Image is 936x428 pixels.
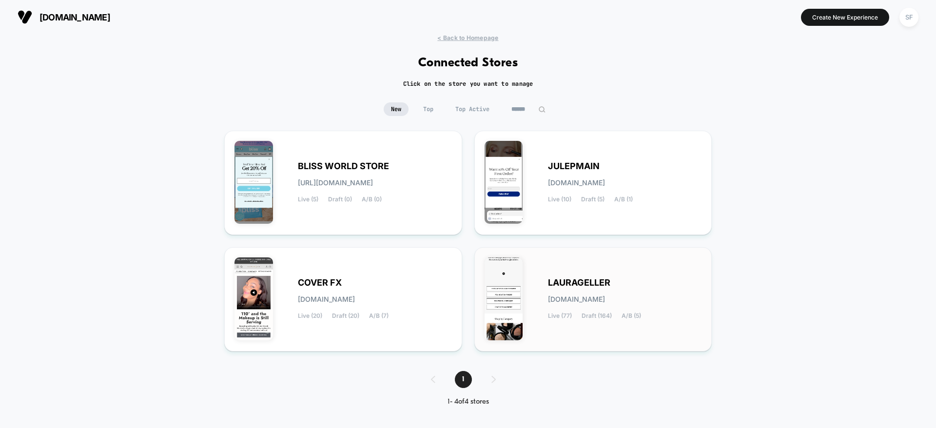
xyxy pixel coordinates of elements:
span: Top Active [448,102,497,116]
img: edit [538,106,546,113]
span: A/B (1) [614,196,633,203]
span: < Back to Homepage [437,34,498,41]
span: Live (5) [298,196,318,203]
span: BLISS WORLD STORE [298,163,389,170]
span: [DOMAIN_NAME] [548,179,605,186]
span: A/B (5) [622,312,641,319]
img: COVER_FX [234,257,273,340]
button: SF [897,7,921,27]
h1: Connected Stores [418,56,518,70]
span: [DOMAIN_NAME] [548,296,605,303]
span: Top [416,102,441,116]
img: Visually logo [18,10,32,24]
span: COVER FX [298,279,342,286]
span: Draft (20) [332,312,359,319]
img: JULEPMAIN [485,141,523,224]
span: [DOMAIN_NAME] [39,12,110,22]
span: Draft (164) [582,312,612,319]
button: [DOMAIN_NAME] [15,9,113,25]
img: BLISS_WORLD_STORE [234,141,273,224]
span: LAURAGELLER [548,279,610,286]
span: New [384,102,409,116]
span: Live (20) [298,312,322,319]
button: Create New Experience [801,9,889,26]
span: A/B (7) [369,312,389,319]
span: Live (77) [548,312,572,319]
img: LAURAGELLER [485,257,523,340]
span: [DOMAIN_NAME] [298,296,355,303]
span: 1 [455,371,472,388]
span: JULEPMAIN [548,163,600,170]
h2: Click on the store you want to manage [403,80,533,88]
span: Draft (5) [581,196,604,203]
span: Draft (0) [328,196,352,203]
div: SF [899,8,918,27]
span: [URL][DOMAIN_NAME] [298,179,373,186]
span: A/B (0) [362,196,382,203]
div: 1 - 4 of 4 stores [421,398,515,406]
span: Live (10) [548,196,571,203]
